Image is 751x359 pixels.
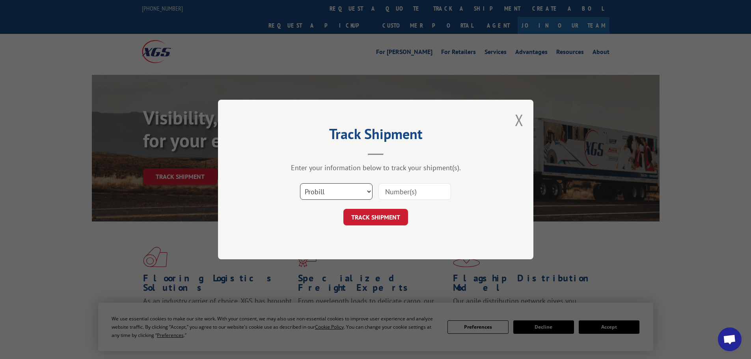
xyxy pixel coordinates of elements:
[257,163,494,172] div: Enter your information below to track your shipment(s).
[257,128,494,143] h2: Track Shipment
[343,209,408,225] button: TRACK SHIPMENT
[718,327,742,351] div: Open chat
[378,183,451,200] input: Number(s)
[515,110,524,130] button: Close modal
